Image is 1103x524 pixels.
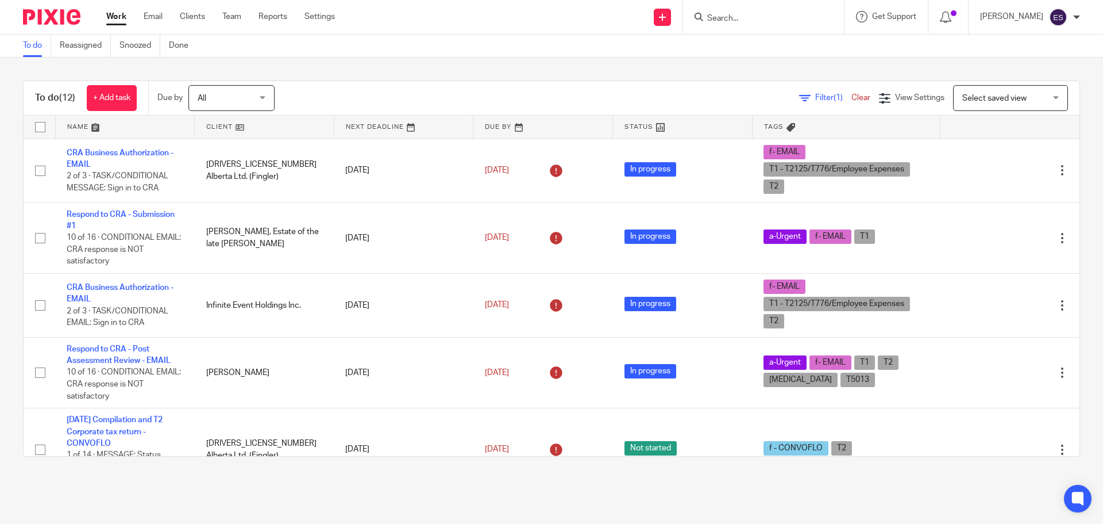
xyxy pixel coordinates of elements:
[334,202,473,273] td: [DATE]
[67,211,175,230] a: Respond to CRA - Submission #1
[157,92,183,104] p: Due by
[878,355,898,370] span: T2
[23,35,51,57] a: To do
[87,85,137,111] a: + Add task
[763,314,784,328] span: T2
[222,11,241,22] a: Team
[195,408,334,491] td: [DRIVERS_LICENSE_NUMBER] Alberta Ltd. (Fingler)
[764,124,784,130] span: Tags
[67,234,181,265] span: 10 of 16 · CONDITIONAL EMAIL: CRA response is NOT satisfactory
[840,373,875,387] span: T5013
[624,297,676,311] span: In progress
[624,162,676,177] span: In progress
[169,35,197,57] a: Done
[834,94,843,102] span: (1)
[831,441,852,456] span: T2
[624,441,677,456] span: Not started
[67,307,168,327] span: 2 of 3 · TASK/CONDITIONAL EMAIL: Sign in to CRA
[304,11,335,22] a: Settings
[119,35,160,57] a: Snoozed
[706,14,809,24] input: Search
[854,230,875,244] span: T1
[195,139,334,202] td: [DRIVERS_LICENSE_NUMBER] Alberta Ltd. (Fingler)
[763,280,805,294] span: f- EMAIL
[763,297,910,311] span: T1 - T2125/T776/Employee Expenses
[67,416,163,447] a: [DATE] Compilation and T2 Corporate tax return - CONVOFLO
[195,337,334,408] td: [PERSON_NAME]
[763,162,910,177] span: T1 - T2125/T776/Employee Expenses
[60,35,111,57] a: Reassigned
[67,451,163,483] span: 1 of 14 · MESSAGE: Status Update - In Process - TASK ASSIGNEE
[763,373,838,387] span: [MEDICAL_DATA]
[809,355,851,370] span: f- EMAIL
[962,94,1027,102] span: Select saved view
[872,13,916,21] span: Get Support
[763,179,784,194] span: T2
[980,11,1043,22] p: [PERSON_NAME]
[198,94,206,102] span: All
[180,11,205,22] a: Clients
[809,230,851,244] span: f- EMAIL
[59,93,75,102] span: (12)
[67,369,181,400] span: 10 of 16 · CONDITIONAL EMAIL: CRA response is NOT satisfactory
[144,11,163,22] a: Email
[624,230,676,244] span: In progress
[1049,8,1067,26] img: svg%3E
[23,9,80,25] img: Pixie
[763,355,807,370] span: a-Urgent
[334,273,473,337] td: [DATE]
[851,94,870,102] a: Clear
[67,173,168,193] span: 2 of 3 · TASK/CONDITIONAL MESSAGE: Sign in to CRA
[763,441,828,456] span: f - CONVOFLO
[763,145,805,159] span: f- EMAIL
[67,149,173,169] a: CRA Business Authorization - EMAIL
[815,94,851,102] span: Filter
[485,166,509,174] span: [DATE]
[895,94,944,102] span: View Settings
[334,337,473,408] td: [DATE]
[763,230,807,244] span: a-Urgent
[67,284,173,303] a: CRA Business Authorization - EMAIL
[854,355,875,370] span: T1
[259,11,287,22] a: Reports
[485,369,509,377] span: [DATE]
[485,301,509,309] span: [DATE]
[195,273,334,337] td: Infinite Event Holdings Inc.
[35,92,75,104] h1: To do
[485,234,509,242] span: [DATE]
[334,408,473,491] td: [DATE]
[334,139,473,202] td: [DATE]
[624,364,676,378] span: In progress
[106,11,126,22] a: Work
[485,445,509,453] span: [DATE]
[195,202,334,273] td: [PERSON_NAME], Estate of the late [PERSON_NAME]
[67,345,171,365] a: Respond to CRA - Post Assessment Review - EMAIL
